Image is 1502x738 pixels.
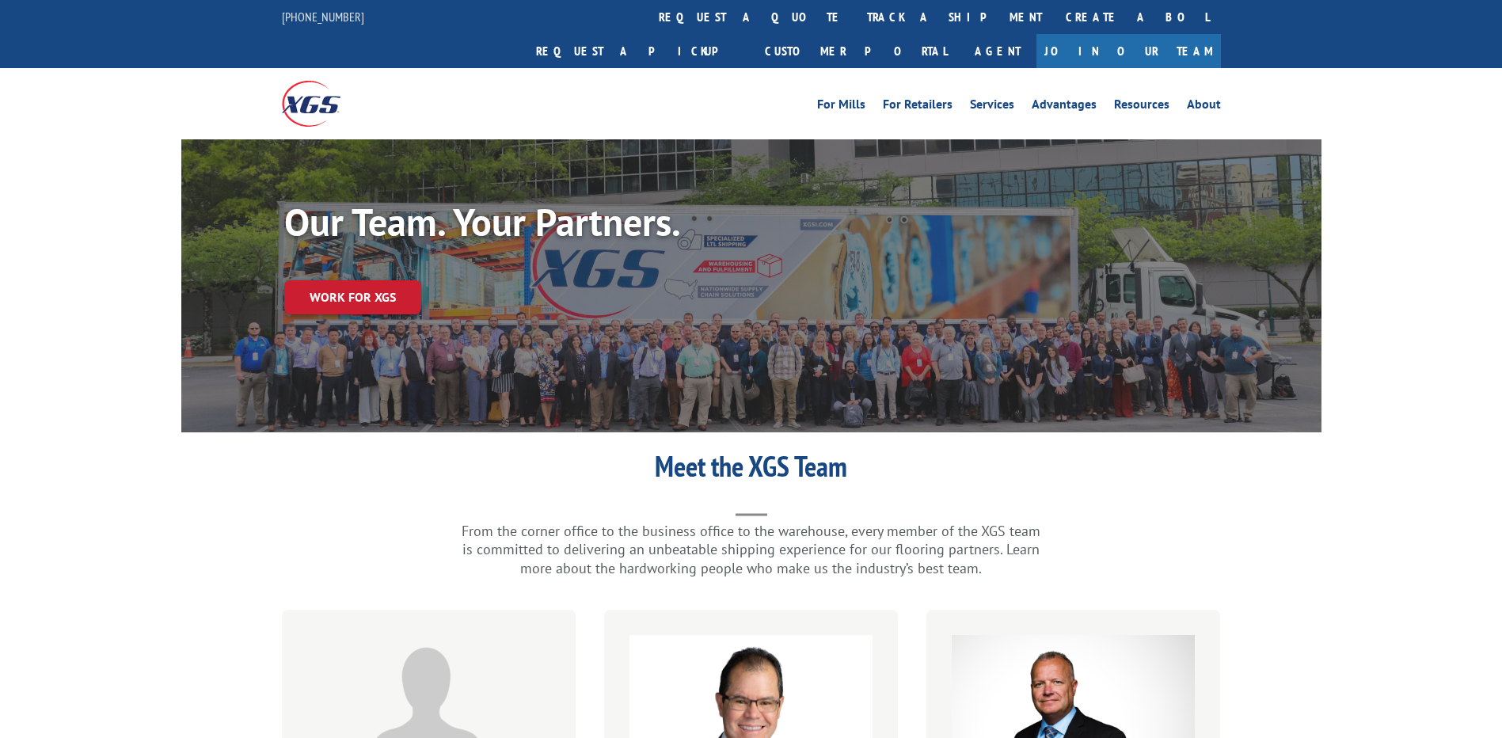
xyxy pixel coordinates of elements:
[284,203,759,249] h1: Our Team. Your Partners.
[970,98,1014,116] a: Services
[817,98,865,116] a: For Mills
[1032,98,1097,116] a: Advantages
[1036,34,1221,68] a: Join Our Team
[284,280,421,314] a: Work for XGS
[753,34,959,68] a: Customer Portal
[1114,98,1169,116] a: Resources
[435,452,1068,489] h1: Meet the XGS Team
[524,34,753,68] a: Request a pickup
[883,98,953,116] a: For Retailers
[435,522,1068,578] p: From the corner office to the business office to the warehouse, every member of the XGS team is c...
[282,9,364,25] a: [PHONE_NUMBER]
[1187,98,1221,116] a: About
[959,34,1036,68] a: Agent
